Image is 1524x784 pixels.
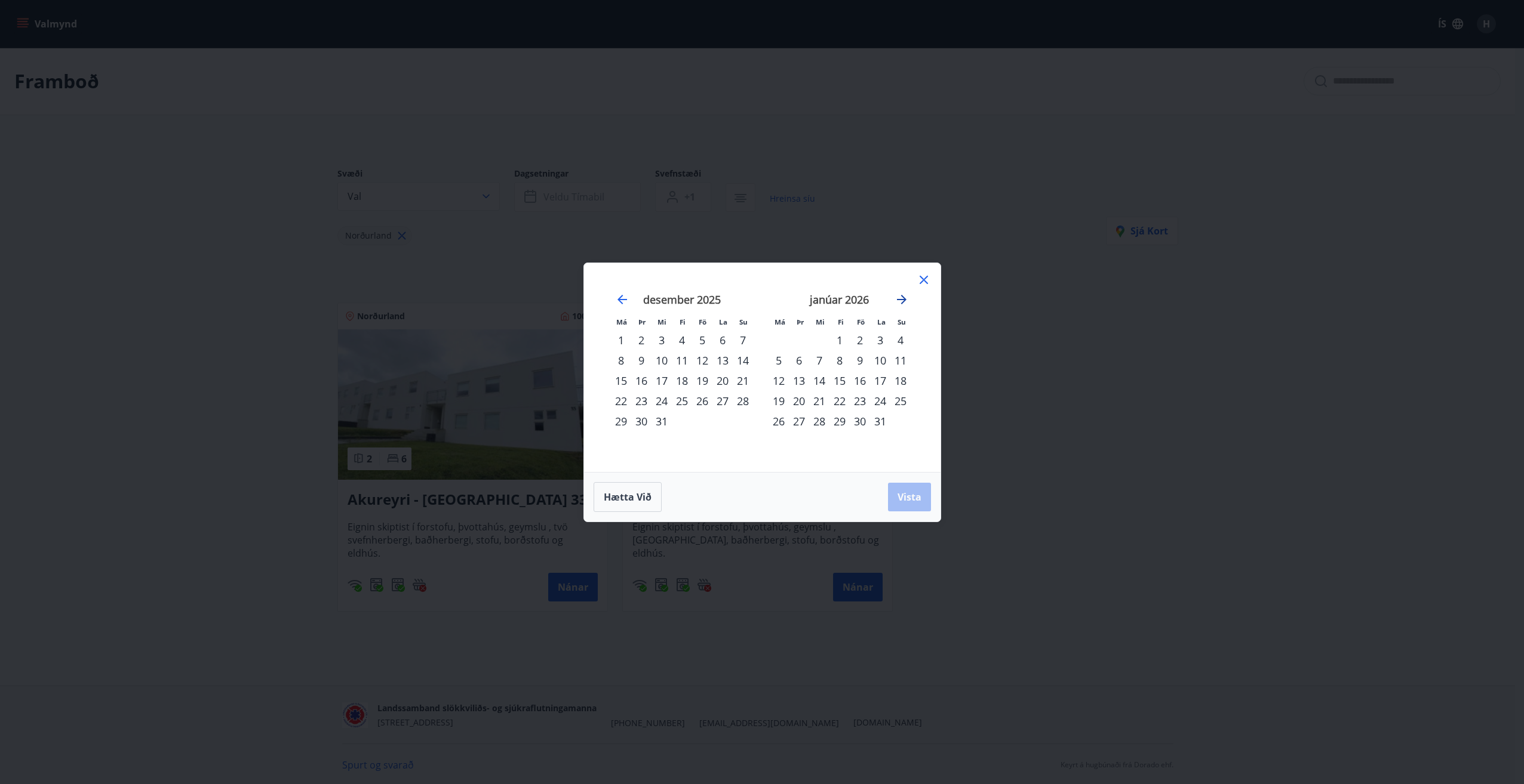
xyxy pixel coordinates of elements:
[652,411,672,431] div: 31
[611,411,631,431] td: Choose mánudagur, 29. desember 2025 as your check-in date. It’s available.
[850,391,870,411] td: Choose föstudagur, 23. janúar 2026 as your check-in date. It’s available.
[631,411,652,431] div: 30
[809,391,829,411] td: Choose miðvikudagur, 21. janúar 2026 as your check-in date. It’s available.
[890,391,911,411] td: Choose sunnudagur, 25. janúar 2026 as your check-in date. It’s available.
[652,330,672,350] div: 3
[631,350,652,371] td: Choose þriðjudagur, 9. desember 2025 as your check-in date. It’s available.
[789,391,809,411] div: 20
[631,350,652,371] div: 9
[611,330,631,350] td: Choose mánudagur, 1. desember 2025 as your check-in date. It’s available.
[797,317,804,326] small: Þr
[672,371,692,391] td: Choose fimmtudagur, 18. desember 2025 as your check-in date. It’s available.
[769,411,789,431] td: Choose mánudagur, 26. janúar 2026 as your check-in date. It’s available.
[775,317,785,326] small: Má
[692,391,712,411] div: 26
[789,391,809,411] td: Choose þriðjudagur, 20. janúar 2026 as your check-in date. It’s available.
[692,350,712,371] td: Choose föstudagur, 12. desember 2025 as your check-in date. It’s available.
[890,350,911,371] td: Choose sunnudagur, 11. janúar 2026 as your check-in date. It’s available.
[789,411,809,431] div: 27
[733,391,753,411] td: Choose sunnudagur, 28. desember 2025 as your check-in date. It’s available.
[829,330,850,350] td: Choose fimmtudagur, 1. janúar 2026 as your check-in date. It’s available.
[789,371,809,391] div: 13
[769,391,789,411] div: 19
[769,391,789,411] td: Choose mánudagur, 19. janúar 2026 as your check-in date. It’s available.
[699,317,706,326] small: Fö
[611,371,631,391] td: Choose mánudagur, 15. desember 2025 as your check-in date. It’s available.
[769,350,789,371] td: Choose mánudagur, 5. janúar 2026 as your check-in date. It’s available.
[611,371,631,391] div: 15
[850,330,870,350] div: 2
[890,350,911,371] div: 11
[850,371,870,391] td: Choose föstudagur, 16. janúar 2026 as your check-in date. It’s available.
[712,350,733,371] div: 13
[850,350,870,371] div: 9
[672,350,692,371] div: 11
[611,411,631,431] div: 29
[870,371,890,391] div: 17
[810,292,869,307] strong: janúar 2026
[615,292,629,307] div: Move backward to switch to the previous month.
[829,371,850,391] div: 15
[850,411,870,431] td: Choose föstudagur, 30. janúar 2026 as your check-in date. It’s available.
[809,391,829,411] div: 21
[692,371,712,391] div: 19
[712,371,733,391] td: Choose laugardagur, 20. desember 2025 as your check-in date. It’s available.
[809,371,829,391] div: 14
[672,391,692,411] div: 25
[809,371,829,391] td: Choose miðvikudagur, 14. janúar 2026 as your check-in date. It’s available.
[877,317,886,326] small: La
[809,350,829,371] td: Choose miðvikudagur, 7. janúar 2026 as your check-in date. It’s available.
[692,350,712,371] div: 12
[611,330,631,350] div: 1
[789,371,809,391] td: Choose þriðjudagur, 13. janúar 2026 as your check-in date. It’s available.
[739,317,748,326] small: Su
[870,391,890,411] td: Choose laugardagur, 24. janúar 2026 as your check-in date. It’s available.
[850,330,870,350] td: Choose föstudagur, 2. janúar 2026 as your check-in date. It’s available.
[890,330,911,350] td: Choose sunnudagur, 4. janúar 2026 as your check-in date. It’s available.
[838,317,844,326] small: Fi
[733,350,753,371] td: Choose sunnudagur, 14. desember 2025 as your check-in date. It’s available.
[829,391,850,411] td: Choose fimmtudagur, 22. janúar 2026 as your check-in date. It’s available.
[850,371,870,391] div: 16
[733,371,753,391] td: Choose sunnudagur, 21. desember 2025 as your check-in date. It’s available.
[870,350,890,371] div: 10
[816,317,825,326] small: Mi
[594,482,662,512] button: Hætta við
[631,391,652,411] td: Choose þriðjudagur, 23. desember 2025 as your check-in date. It’s available.
[692,371,712,391] td: Choose föstudagur, 19. desember 2025 as your check-in date. It’s available.
[712,330,733,350] div: 6
[692,330,712,350] td: Choose föstudagur, 5. desember 2025 as your check-in date. It’s available.
[692,330,712,350] div: 5
[890,371,911,391] div: 18
[890,391,911,411] div: 25
[631,411,652,431] td: Choose þriðjudagur, 30. desember 2025 as your check-in date. It’s available.
[829,411,850,431] div: 29
[652,391,672,411] div: 24
[712,391,733,411] td: Choose laugardagur, 27. desember 2025 as your check-in date. It’s available.
[631,330,652,350] div: 2
[789,350,809,371] td: Choose þriðjudagur, 6. janúar 2026 as your check-in date. It’s available.
[769,411,789,431] div: 26
[829,350,850,371] td: Choose fimmtudagur, 8. janúar 2026 as your check-in date. It’s available.
[652,350,672,371] td: Choose miðvikudagur, 10. desember 2025 as your check-in date. It’s available.
[733,350,753,371] div: 14
[769,371,789,391] td: Choose mánudagur, 12. janúar 2026 as your check-in date. It’s available.
[652,391,672,411] td: Choose miðvikudagur, 24. desember 2025 as your check-in date. It’s available.
[652,371,672,391] td: Choose miðvikudagur, 17. desember 2025 as your check-in date. It’s available.
[733,371,753,391] div: 21
[598,277,926,458] div: Calendar
[643,292,721,307] strong: desember 2025
[829,371,850,391] td: Choose fimmtudagur, 15. janúar 2026 as your check-in date. It’s available.
[611,391,631,411] div: 22
[652,350,672,371] div: 10
[850,411,870,431] div: 30
[712,330,733,350] td: Choose laugardagur, 6. desember 2025 as your check-in date. It’s available.
[870,411,890,431] div: 31
[769,350,789,371] div: 5
[733,330,753,350] td: Choose sunnudagur, 7. desember 2025 as your check-in date. It’s available.
[789,411,809,431] td: Choose þriðjudagur, 27. janúar 2026 as your check-in date. It’s available.
[829,330,850,350] div: 1
[829,350,850,371] div: 8
[870,371,890,391] td: Choose laugardagur, 17. janúar 2026 as your check-in date. It’s available.
[672,330,692,350] td: Choose fimmtudagur, 4. desember 2025 as your check-in date. It’s available.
